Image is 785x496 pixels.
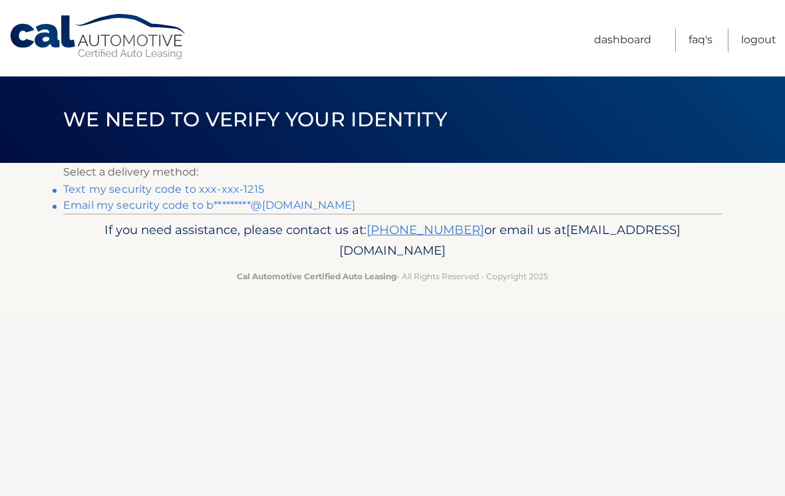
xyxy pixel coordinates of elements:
[72,269,713,283] p: - All Rights Reserved - Copyright 2025
[63,163,722,182] p: Select a delivery method:
[72,219,713,262] p: If you need assistance, please contact us at: or email us at
[63,183,264,195] a: Text my security code to xxx-xxx-1215
[63,199,355,211] a: Email my security code to b*********@[DOMAIN_NAME]
[9,13,188,61] a: Cal Automotive
[594,29,651,52] a: Dashboard
[367,222,484,237] a: [PHONE_NUMBER]
[63,107,447,132] span: We need to verify your identity
[237,271,396,281] strong: Cal Automotive Certified Auto Leasing
[741,29,776,52] a: Logout
[689,29,712,52] a: FAQ's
